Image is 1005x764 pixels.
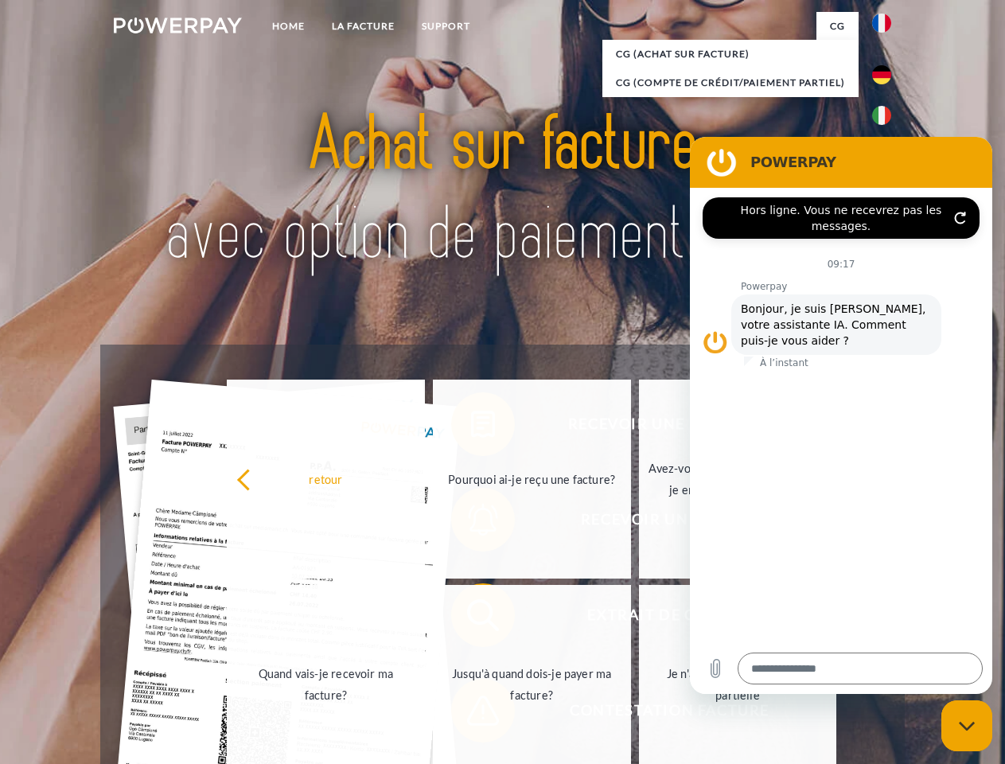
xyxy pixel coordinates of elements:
img: logo-powerpay-white.svg [114,18,242,33]
a: Avez-vous reçu mes paiements, ai-je encore un solde ouvert? [639,380,837,579]
a: Support [408,12,484,41]
img: it [872,106,891,125]
a: CG (achat sur facture) [602,40,859,68]
img: de [872,65,891,84]
a: CG [816,12,859,41]
div: Jusqu'à quand dois-je payer ma facture? [442,663,621,706]
div: Pourquoi ai-je reçu une facture? [442,468,621,489]
img: title-powerpay_fr.svg [152,76,853,305]
div: Avez-vous reçu mes paiements, ai-je encore un solde ouvert? [649,458,828,501]
img: fr [872,14,891,33]
a: CG (Compte de crédit/paiement partiel) [602,68,859,97]
iframe: Bouton de lancement de la fenêtre de messagerie, conversation en cours [941,700,992,751]
div: retour [236,468,415,489]
iframe: Fenêtre de messagerie [690,137,992,694]
div: Quand vais-je recevoir ma facture? [236,663,415,706]
div: Je n'ai reçu qu'une livraison partielle [649,663,828,706]
a: Home [259,12,318,41]
a: LA FACTURE [318,12,408,41]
